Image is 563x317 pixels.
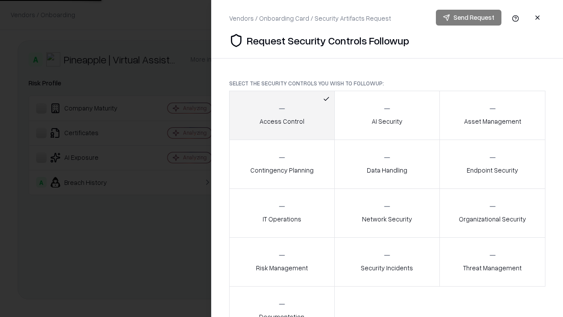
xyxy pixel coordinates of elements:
[229,80,545,87] p: Select the security controls you wish to followup:
[362,214,412,224] p: Network Security
[250,166,314,175] p: Contingency Planning
[229,140,335,189] button: Contingency Planning
[229,188,335,238] button: IT Operations
[334,91,440,140] button: AI Security
[361,263,413,273] p: Security Incidents
[260,117,304,126] p: Access Control
[439,91,545,140] button: Asset Management
[439,188,545,238] button: Organizational Security
[464,117,521,126] p: Asset Management
[439,237,545,287] button: Threat Management
[334,237,440,287] button: Security Incidents
[367,166,407,175] p: Data Handling
[439,140,545,189] button: Endpoint Security
[229,14,391,23] div: Vendors / Onboarding Card / Security Artifacts Request
[334,188,440,238] button: Network Security
[247,33,409,48] p: Request Security Controls Followup
[463,263,522,273] p: Threat Management
[334,140,440,189] button: Data Handling
[229,237,335,287] button: Risk Management
[467,166,518,175] p: Endpoint Security
[372,117,402,126] p: AI Security
[263,214,301,224] p: IT Operations
[459,214,526,224] p: Organizational Security
[229,91,335,140] button: Access Control
[256,263,308,273] p: Risk Management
